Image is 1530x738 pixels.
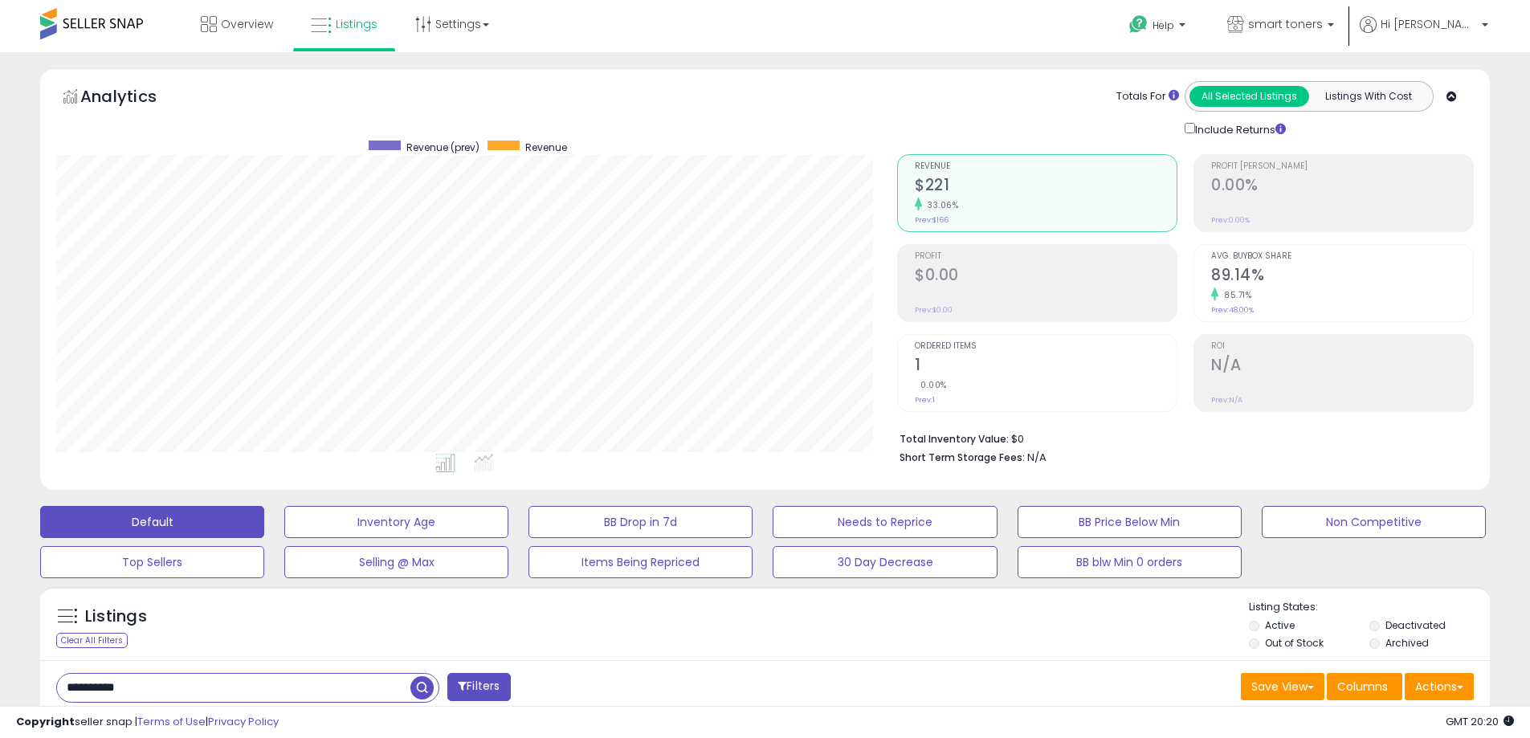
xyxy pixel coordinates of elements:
[915,305,953,315] small: Prev: $0.00
[56,633,128,648] div: Clear All Filters
[773,506,997,538] button: Needs to Reprice
[1337,679,1388,695] span: Columns
[915,342,1177,351] span: Ordered Items
[40,506,264,538] button: Default
[406,141,479,154] span: Revenue (prev)
[1116,89,1179,104] div: Totals For
[1265,636,1324,650] label: Out of Stock
[1211,162,1473,171] span: Profit [PERSON_NAME]
[1360,16,1488,52] a: Hi [PERSON_NAME]
[915,162,1177,171] span: Revenue
[1265,618,1295,632] label: Active
[1405,673,1474,700] button: Actions
[1211,356,1473,377] h2: N/A
[915,266,1177,287] h2: $0.00
[40,546,264,578] button: Top Sellers
[336,16,377,32] span: Listings
[1385,636,1429,650] label: Archived
[922,199,958,211] small: 33.06%
[1173,120,1305,138] div: Include Returns
[915,252,1177,261] span: Profit
[1327,673,1402,700] button: Columns
[85,605,147,628] h5: Listings
[900,432,1009,446] b: Total Inventory Value:
[915,176,1177,198] h2: $221
[1308,86,1428,107] button: Listings With Cost
[16,715,279,730] div: seller snap | |
[1381,16,1477,32] span: Hi [PERSON_NAME]
[208,714,279,729] a: Privacy Policy
[1189,86,1309,107] button: All Selected Listings
[915,215,949,225] small: Prev: $166
[284,546,508,578] button: Selling @ Max
[1211,395,1242,405] small: Prev: N/A
[1211,342,1473,351] span: ROI
[1211,215,1250,225] small: Prev: 0.00%
[528,546,753,578] button: Items Being Repriced
[900,451,1025,464] b: Short Term Storage Fees:
[1018,506,1242,538] button: BB Price Below Min
[1218,289,1251,301] small: 85.71%
[1128,14,1149,35] i: Get Help
[1249,600,1490,615] p: Listing States:
[900,428,1462,447] li: $0
[1385,618,1446,632] label: Deactivated
[221,16,273,32] span: Overview
[525,141,567,154] span: Revenue
[137,714,206,729] a: Terms of Use
[915,379,947,391] small: 0.00%
[1211,252,1473,261] span: Avg. Buybox Share
[915,395,935,405] small: Prev: 1
[773,546,997,578] button: 30 Day Decrease
[1018,546,1242,578] button: BB blw Min 0 orders
[1241,673,1324,700] button: Save View
[447,673,510,701] button: Filters
[915,356,1177,377] h2: 1
[1248,16,1323,32] span: smart toners
[1262,506,1486,538] button: Non Competitive
[528,506,753,538] button: BB Drop in 7d
[1211,266,1473,287] h2: 89.14%
[1211,176,1473,198] h2: 0.00%
[284,506,508,538] button: Inventory Age
[80,85,188,112] h5: Analytics
[1446,714,1514,729] span: 2025-08-11 20:20 GMT
[1211,305,1254,315] small: Prev: 48.00%
[1153,18,1174,32] span: Help
[16,714,75,729] strong: Copyright
[1116,2,1202,52] a: Help
[1027,450,1047,465] span: N/A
